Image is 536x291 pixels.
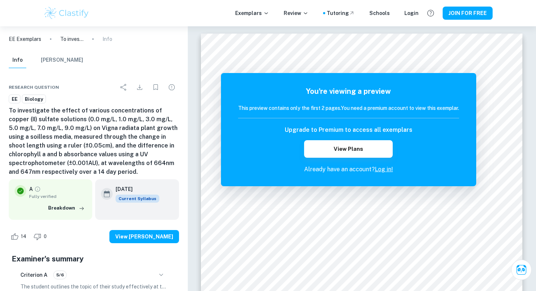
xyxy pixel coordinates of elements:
[424,7,437,19] button: Help and Feedback
[238,104,459,112] h6: This preview contains only the first 2 pages. You need a premium account to view this exemplar.
[369,9,390,17] a: Schools
[238,165,459,174] p: Already have an account?
[12,253,176,264] h5: Examiner's summary
[116,80,131,95] div: Share
[22,95,46,104] a: Biology
[132,80,147,95] div: Download
[404,9,419,17] a: Login
[54,272,66,278] span: 5/6
[22,96,46,103] span: Biology
[109,230,179,243] button: View [PERSON_NAME]
[148,80,163,95] div: Bookmark
[284,9,308,17] p: Review
[9,52,26,68] button: Info
[235,9,269,17] p: Exemplars
[327,9,355,17] a: Tutoring
[17,233,30,240] span: 14
[511,260,532,280] button: Ask Clai
[9,231,30,242] div: Like
[9,106,179,176] h6: To investigate the effect of various concentrations of copper (II) sulfate solutions (0.0 mg/L, 1...
[102,35,112,43] p: Info
[20,283,167,291] p: The student outlines the topic of their study effectively at the beginning of the essay, clearly ...
[41,52,83,68] button: [PERSON_NAME]
[116,185,154,193] h6: [DATE]
[9,96,20,103] span: EE
[443,7,493,20] button: JOIN FOR FREE
[40,233,51,240] span: 0
[116,195,159,203] div: This exemplar is based on the current syllabus. Feel free to refer to it for inspiration/ideas wh...
[164,80,179,95] div: Report issue
[285,126,412,134] h6: Upgrade to Premium to access all exemplars
[60,35,83,43] p: To investigate the effect of various concentrations of copper (II) sulfate solutions (0.0 mg/L, 1...
[9,35,41,43] a: EE Exemplars
[304,140,392,158] button: View Plans
[32,231,51,242] div: Dislike
[375,166,393,173] a: Log in!
[9,84,59,91] span: Research question
[238,86,459,97] h5: You're viewing a preview
[46,203,86,214] button: Breakdown
[9,95,20,104] a: EE
[43,6,90,20] img: Clastify logo
[29,193,86,200] span: Fully verified
[116,195,159,203] span: Current Syllabus
[20,271,47,279] h6: Criterion A
[29,185,33,193] p: A
[34,186,41,192] a: Grade fully verified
